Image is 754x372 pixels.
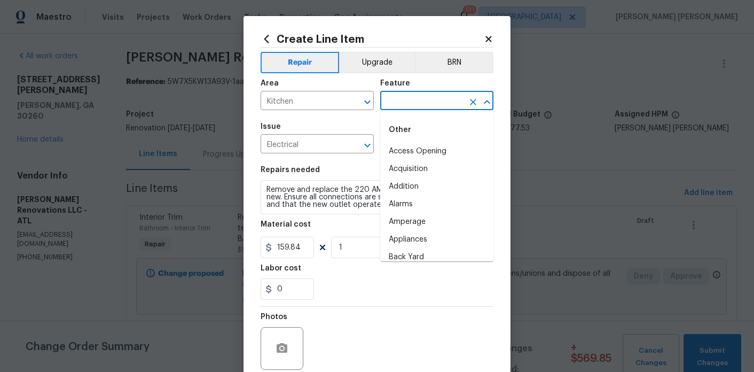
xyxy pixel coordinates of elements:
h5: Photos [261,313,287,321]
h5: Repairs needed [261,166,320,174]
h5: Issue [261,123,281,130]
h5: Material cost [261,221,311,228]
li: Access Opening [380,143,493,160]
h5: Area [261,80,279,87]
button: Open [360,138,375,153]
h5: Feature [380,80,410,87]
button: Close [480,95,494,110]
li: Appliances [380,231,493,249]
div: Other [380,117,493,143]
li: Alarms [380,196,493,213]
li: Acquisition [380,160,493,178]
button: BRN [415,52,493,73]
button: Repair [261,52,339,73]
h2: Create Line Item [261,33,484,45]
li: Addition [380,178,493,196]
button: Open [360,95,375,110]
button: Clear [466,95,481,110]
li: Back Yard [380,249,493,266]
textarea: Remove and replace the 220 AMP range/dryer outlet with new. Ensure all connections are secure, co... [261,180,493,214]
h5: Labor cost [261,265,301,272]
li: Amperage [380,213,493,231]
button: Upgrade [339,52,415,73]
